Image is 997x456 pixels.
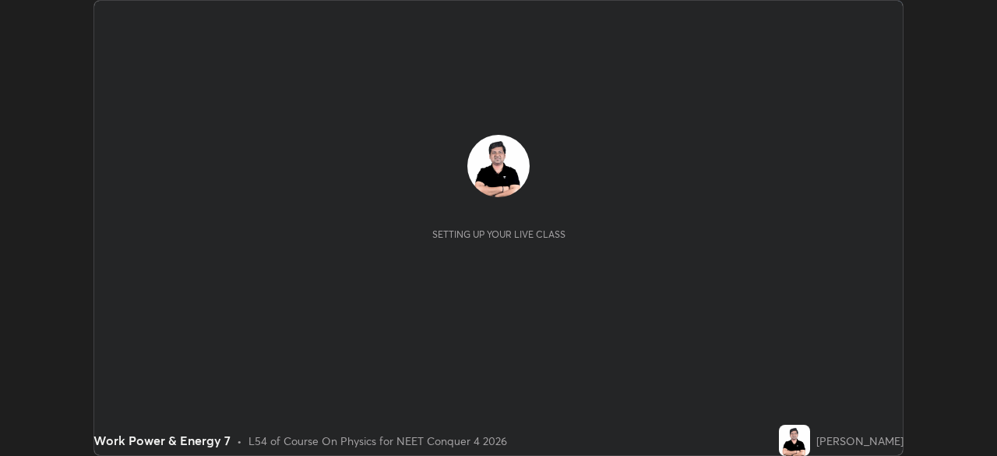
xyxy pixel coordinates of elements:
[248,433,507,449] div: L54 of Course On Physics for NEET Conquer 4 2026
[93,431,231,450] div: Work Power & Energy 7
[467,135,530,197] img: 7ad8e9556d334b399f8606cf9d83f348.jpg
[779,425,810,456] img: 7ad8e9556d334b399f8606cf9d83f348.jpg
[432,228,565,240] div: Setting up your live class
[237,433,242,449] div: •
[816,433,904,449] div: [PERSON_NAME]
